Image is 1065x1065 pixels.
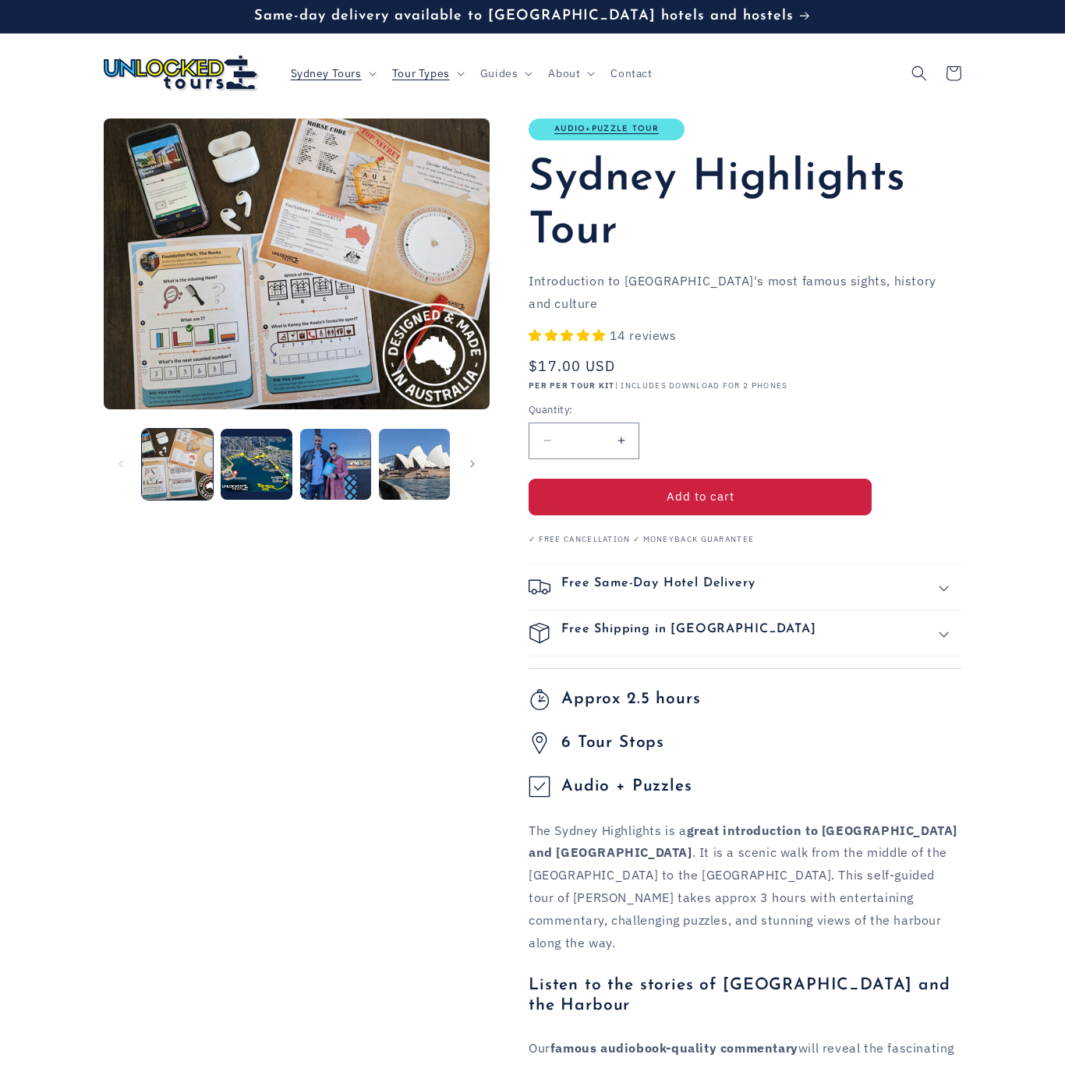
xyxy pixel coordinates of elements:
h4: Listen to the stories of [GEOGRAPHIC_DATA] and the Harbour [529,975,961,1015]
summary: Guides [471,57,540,90]
img: Unlocked Tours [104,55,260,91]
media-gallery: Gallery Viewer [104,119,490,504]
button: Load image 1 in gallery view [142,429,213,500]
p: Introduction to [GEOGRAPHIC_DATA]'s most famous sights, history and culture [529,270,961,315]
summary: Free Shipping in [GEOGRAPHIC_DATA] [529,610,961,656]
span: Same-day delivery available to [GEOGRAPHIC_DATA] hotels and hostels [254,9,794,23]
summary: Tour Types [383,57,471,90]
span: Sydney Tours [291,66,362,80]
span: About [548,66,580,80]
p: | INCLUDES DOWNLOAD FOR 2 PHONES [529,381,961,391]
span: 4.79 stars [529,327,610,343]
a: Audio+Puzzle Tour [554,125,659,133]
button: Slide left [104,447,138,481]
span: 14 reviews [610,327,677,343]
span: Contact [610,66,652,80]
h1: Sydney Highlights Tour [529,152,961,258]
h2: Free Same-Day Hotel Delivery [561,576,755,598]
summary: About [539,57,601,90]
span: Guides [480,66,518,80]
span: Approx 2.5 hours [561,689,700,709]
button: Load image 2 in gallery view [221,429,292,500]
summary: Sydney Tours [281,57,383,90]
strong: famous audiobook-quality commentary [550,1040,798,1056]
a: Unlocked Tours [98,49,266,97]
strong: great introduction to [GEOGRAPHIC_DATA] and [GEOGRAPHIC_DATA] [529,823,957,861]
span: $17.00 USD [529,356,615,377]
button: Load image 3 in gallery view [300,429,371,500]
span: Our [529,1040,550,1056]
h2: Free Shipping in [GEOGRAPHIC_DATA] [561,622,816,644]
strong: PER PER TOUR KIT [529,380,615,391]
p: ✓ Free Cancellation ✓ Moneyback Guarantee [529,535,961,544]
span: Audio + Puzzles [561,777,692,797]
summary: Search [902,56,936,90]
button: Add to cart [529,479,872,515]
label: Quantity: [529,402,872,418]
button: Load image 4 in gallery view [379,429,450,500]
p: The Sydney Highlights is a . It is a scenic walk from the middle of the [GEOGRAPHIC_DATA] to the ... [529,819,961,954]
span: Tour Types [392,66,450,80]
span: 6 Tour Stops [561,733,664,753]
button: Slide right [455,447,490,481]
a: Contact [601,57,661,90]
summary: Free Same-Day Hotel Delivery [529,564,961,610]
